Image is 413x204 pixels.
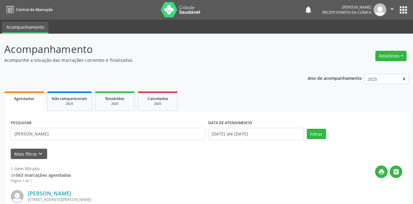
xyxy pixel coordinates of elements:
span: Agendados [14,96,34,101]
a: Acompanhamento [2,22,48,34]
div: de [11,172,71,178]
img: img [374,3,386,16]
p: Ano de acompanhamento [308,74,362,82]
input: Nome, CNS [11,128,205,140]
div: 1 item filtrado [11,165,71,172]
input: Selecione um intervalo [208,128,304,140]
button: Mais filtroskeyboard_arrow_down [11,149,47,159]
p: Acompanhamento [4,42,287,57]
button: Relatórios [375,51,407,61]
i:  [393,169,400,175]
a: [PERSON_NAME] [28,190,71,197]
div: [STREET_ADDRESS][PERSON_NAME] [28,197,310,202]
i: print [378,169,385,175]
img: img [11,190,24,203]
div: [PERSON_NAME] [322,5,371,10]
div: Página 1 de 1 [11,178,71,184]
button: notifications [304,6,313,14]
label: PESQUISAR [11,118,32,128]
button: Filtrar [307,129,326,139]
div: 2025 [142,102,173,106]
p: Acompanhe a situação das marcações correntes e finalizadas [4,57,287,63]
span: Recepcionista da clínica [322,10,371,15]
button:  [390,165,402,178]
i: keyboard_arrow_down [37,150,44,157]
button: apps [398,5,409,15]
label: DATA DE ATENDIMENTO [208,118,252,128]
i:  [389,6,396,12]
span: Resolvidos [105,96,124,101]
button: print [375,165,388,178]
div: 2025 [99,102,130,106]
strong: 563 marcações agendadas [16,172,71,178]
a: Central de Marcação [4,5,53,15]
span: Cancelados [148,96,168,101]
span: Central de Marcação [16,7,53,12]
button:  [386,3,398,16]
span: Não compareceram [52,96,87,101]
div: 2025 [52,102,87,106]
